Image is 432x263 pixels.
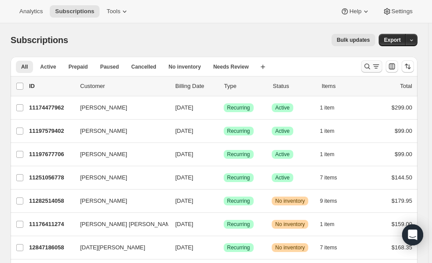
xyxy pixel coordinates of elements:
[377,5,418,18] button: Settings
[175,221,193,227] span: [DATE]
[175,197,193,204] span: [DATE]
[75,124,163,138] button: [PERSON_NAME]
[80,150,127,159] span: [PERSON_NAME]
[400,82,412,91] p: Total
[320,244,337,251] span: 7 items
[227,244,250,251] span: Recurring
[321,82,363,91] div: Items
[75,171,163,185] button: [PERSON_NAME]
[75,194,163,208] button: [PERSON_NAME]
[275,128,290,135] span: Active
[175,174,193,181] span: [DATE]
[131,63,156,70] span: Cancelled
[386,60,398,73] button: Customize table column order and visibility
[391,104,412,111] span: $299.00
[275,244,305,251] span: No inventory
[40,63,56,70] span: Active
[384,37,401,44] span: Export
[227,128,250,135] span: Recurring
[320,148,344,161] button: 1 item
[169,63,201,70] span: No inventory
[101,5,134,18] button: Tools
[29,148,412,161] div: 11197677706[PERSON_NAME][DATE]SuccessRecurringSuccessActive1 item$99.00
[175,151,193,157] span: [DATE]
[11,35,68,45] span: Subscriptions
[224,82,266,91] div: Type
[50,5,100,18] button: Subscriptions
[21,63,28,70] span: All
[14,5,48,18] button: Analytics
[29,127,73,135] p: 11197579402
[175,244,193,251] span: [DATE]
[227,104,250,111] span: Recurring
[175,128,193,134] span: [DATE]
[68,63,88,70] span: Prepaid
[320,151,335,158] span: 1 item
[75,101,163,115] button: [PERSON_NAME]
[402,60,414,73] button: Sort the results
[80,173,127,182] span: [PERSON_NAME]
[275,151,290,158] span: Active
[80,243,145,252] span: [DATE][PERSON_NAME]
[320,102,344,114] button: 1 item
[227,174,250,181] span: Recurring
[80,220,176,229] span: [PERSON_NAME] [PERSON_NAME]
[391,8,413,15] span: Settings
[29,125,412,137] div: 11197579402[PERSON_NAME][DATE]SuccessRecurringSuccessActive1 item$99.00
[29,102,412,114] div: 11174477962[PERSON_NAME][DATE]SuccessRecurringSuccessActive1 item$299.00
[29,173,73,182] p: 11251056778
[80,127,127,135] span: [PERSON_NAME]
[275,221,305,228] span: No inventory
[227,151,250,158] span: Recurring
[402,224,423,245] div: Open Intercom Messenger
[227,221,250,228] span: Recurring
[320,221,335,228] span: 1 item
[29,220,73,229] p: 11176411274
[335,5,375,18] button: Help
[395,128,412,134] span: $99.00
[395,151,412,157] span: $99.00
[275,104,290,111] span: Active
[75,241,163,255] button: [DATE][PERSON_NAME]
[391,244,412,251] span: $168.35
[29,218,412,230] div: 11176411274[PERSON_NAME] [PERSON_NAME][DATE]SuccessRecurringWarningNo inventory1 item$159.00
[256,61,270,73] button: Create new view
[391,221,412,227] span: $159.00
[213,63,249,70] span: Needs Review
[391,197,412,204] span: $179.95
[320,241,347,254] button: 7 items
[29,82,73,91] p: ID
[361,60,382,73] button: Search and filter results
[80,82,168,91] p: Customer
[320,128,335,135] span: 1 item
[75,147,163,161] button: [PERSON_NAME]
[337,37,370,44] span: Bulk updates
[80,103,127,112] span: [PERSON_NAME]
[29,82,412,91] div: IDCustomerBilling DateTypeStatusItemsTotal
[391,174,412,181] span: $144.50
[100,63,119,70] span: Paused
[55,8,94,15] span: Subscriptions
[19,8,43,15] span: Analytics
[332,34,375,46] button: Bulk updates
[107,8,120,15] span: Tools
[320,218,344,230] button: 1 item
[320,104,335,111] span: 1 item
[227,197,250,205] span: Recurring
[175,82,217,91] p: Billing Date
[320,195,347,207] button: 9 items
[29,195,412,207] div: 11282514058[PERSON_NAME][DATE]SuccessRecurringWarningNo inventory9 items$179.95
[29,197,73,205] p: 11282514058
[379,34,406,46] button: Export
[275,174,290,181] span: Active
[75,217,163,231] button: [PERSON_NAME] [PERSON_NAME]
[275,197,305,205] span: No inventory
[320,125,344,137] button: 1 item
[29,150,73,159] p: 11197677706
[320,197,337,205] span: 9 items
[29,103,73,112] p: 11174477962
[29,172,412,184] div: 11251056778[PERSON_NAME][DATE]SuccessRecurringSuccessActive7 items$144.50
[349,8,361,15] span: Help
[320,174,337,181] span: 7 items
[29,243,73,252] p: 12847186058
